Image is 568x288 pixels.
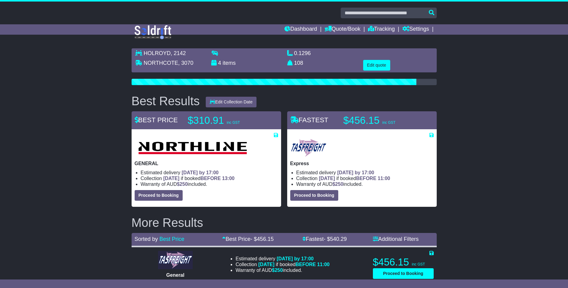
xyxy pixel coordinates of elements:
[135,236,158,242] span: Sorted by
[373,268,434,279] button: Proceed to Booking
[180,182,188,187] span: 250
[368,24,395,35] a: Tracking
[218,60,221,66] span: 4
[257,236,274,242] span: 456.15
[284,24,317,35] a: Dashboard
[290,138,327,158] img: Tasfreight: Express
[177,182,188,187] span: $
[182,170,219,175] span: [DATE] by 17:00
[144,50,171,56] span: HOLROYD
[363,60,390,71] button: Edit quote
[356,176,377,181] span: BEFORE
[290,190,338,201] button: Proceed to Booking
[206,97,256,107] button: Edit Collection Date
[132,216,437,229] h2: More Results
[295,262,316,267] span: BEFORE
[166,272,184,278] span: General
[296,181,434,187] li: Warranty of AUD included.
[163,176,179,181] span: [DATE]
[294,60,303,66] span: 108
[227,120,240,125] span: inc GST
[319,176,335,181] span: [DATE]
[236,262,329,267] li: Collection
[402,24,429,35] a: Settings
[382,120,395,125] span: inc GST
[160,236,184,242] a: Best Price
[319,176,390,181] span: if booked
[296,170,434,175] li: Estimated delivery
[135,161,278,166] p: GENERAL
[378,176,390,181] span: 11:00
[373,256,434,268] p: $456.15
[343,114,419,127] p: $456.15
[171,50,186,56] span: , 2142
[290,116,329,124] span: FASTEST
[222,176,235,181] span: 13:00
[141,181,278,187] li: Warranty of AUD included.
[201,176,221,181] span: BEFORE
[223,60,236,66] span: items
[144,60,178,66] span: NORTHCOTE
[373,236,419,242] a: Additional Filters
[337,170,374,175] span: [DATE] by 17:00
[258,262,274,267] span: [DATE]
[332,182,343,187] span: $
[412,262,425,266] span: inc GST
[275,268,283,273] span: 250
[135,190,183,201] button: Proceed to Booking
[188,114,264,127] p: $310.91
[324,236,347,242] span: - $
[258,262,329,267] span: if booked
[141,175,278,181] li: Collection
[163,176,234,181] span: if booked
[296,175,434,181] li: Collection
[330,236,347,242] span: 540.29
[302,236,347,242] a: Fastest- $540.29
[222,236,274,242] a: Best Price- $456.15
[317,262,330,267] span: 11:00
[272,268,283,273] span: $
[129,94,203,108] div: Best Results
[290,161,434,166] p: Express
[135,138,250,158] img: Northline Distribution: GENERAL
[178,60,193,66] span: , 3070
[141,170,278,175] li: Estimated delivery
[135,116,178,124] span: BEST PRICE
[158,251,193,269] img: Tasfreight: General
[335,182,343,187] span: 250
[236,267,329,273] li: Warranty of AUD included.
[250,236,274,242] span: - $
[294,50,311,56] span: 0.1296
[236,256,329,262] li: Estimated delivery
[277,256,314,261] span: [DATE] by 17:00
[325,24,360,35] a: Quote/Book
